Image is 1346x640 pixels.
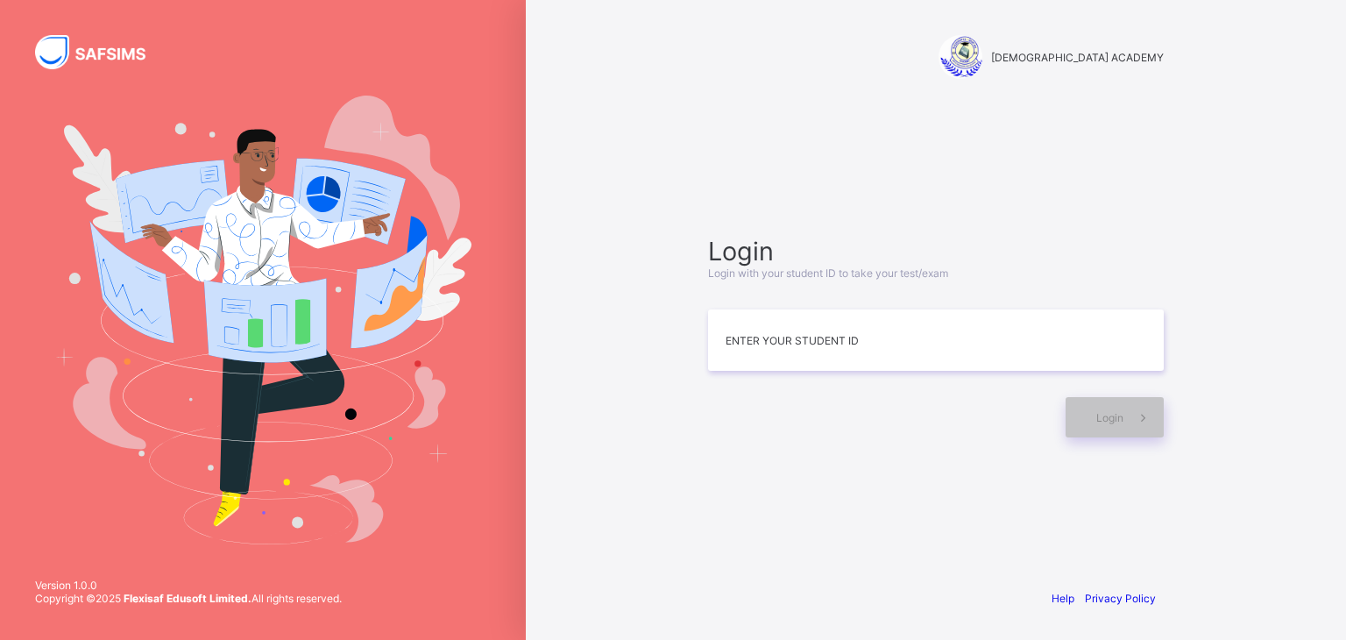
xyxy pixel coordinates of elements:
[35,579,342,592] span: Version 1.0.0
[35,35,166,69] img: SAFSIMS Logo
[708,236,1164,267] span: Login
[708,267,948,280] span: Login with your student ID to take your test/exam
[1085,592,1156,605] a: Privacy Policy
[1096,411,1123,424] span: Login
[35,592,342,605] span: Copyright © 2025 All rights reserved.
[991,51,1164,64] span: [DEMOGRAPHIC_DATA] ACADEMY
[54,96,471,544] img: Hero Image
[1052,592,1074,605] a: Help
[124,592,251,605] strong: Flexisaf Edusoft Limited.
